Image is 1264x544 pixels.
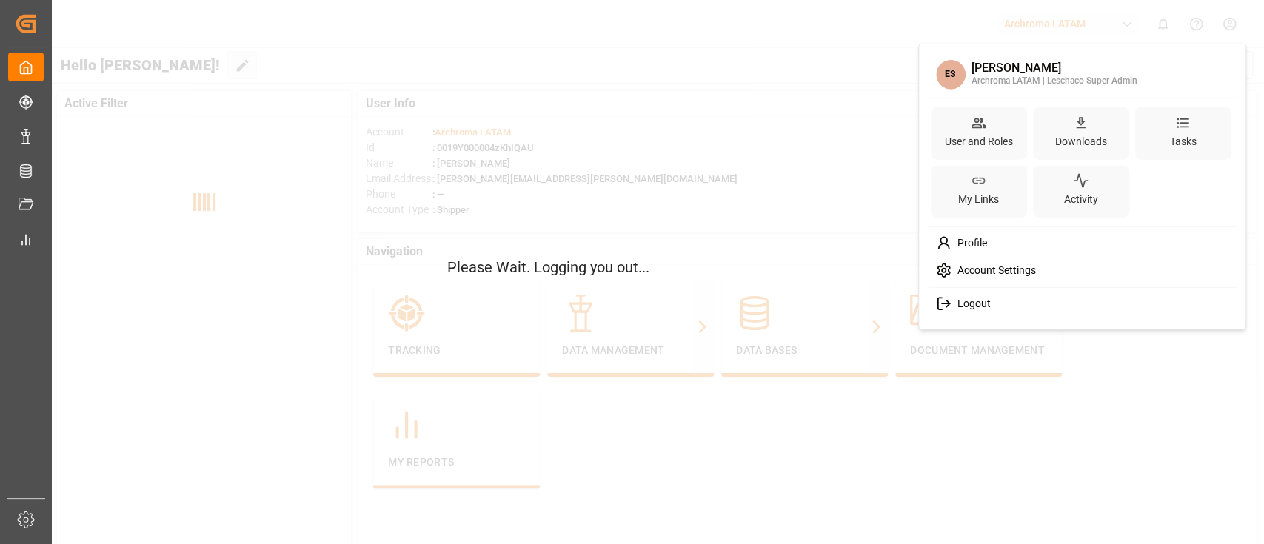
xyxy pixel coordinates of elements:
span: Profile [952,237,987,250]
div: [PERSON_NAME] [972,61,1137,75]
div: Tasks [1167,130,1200,152]
span: Account Settings [952,264,1036,278]
span: ES [936,59,966,89]
div: My Links [955,189,1002,210]
div: Archroma LATAM | Leschaco Super Admin [972,74,1137,87]
div: User and Roles [942,130,1016,152]
div: Activity [1061,189,1101,210]
div: Downloads [1052,130,1110,152]
span: Logout [952,298,991,311]
p: Please Wait. Logging you out... [447,256,817,278]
